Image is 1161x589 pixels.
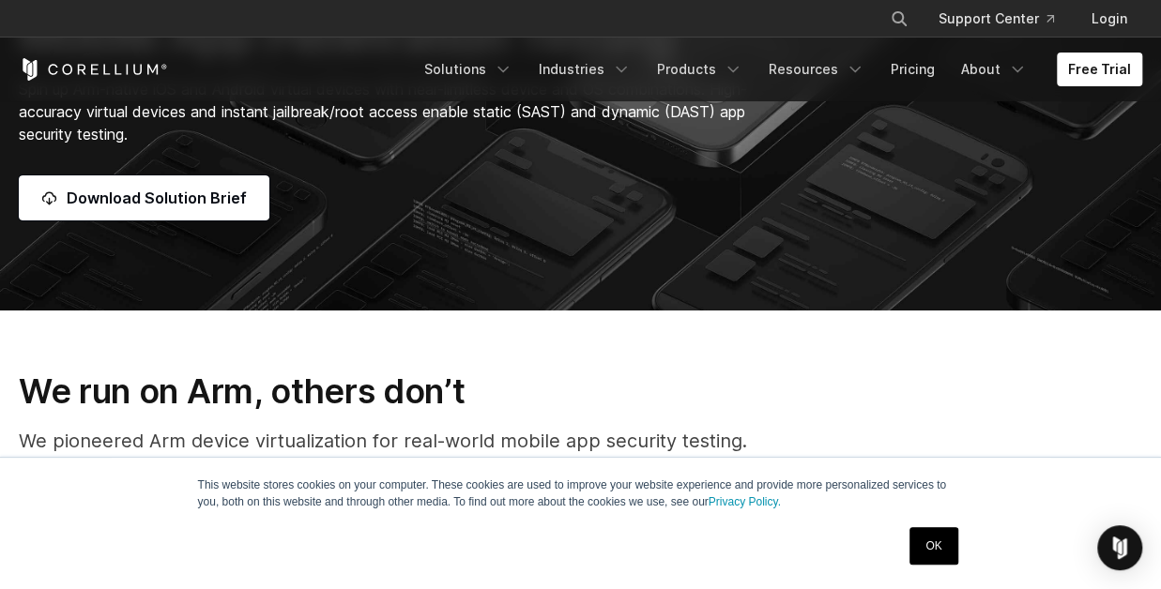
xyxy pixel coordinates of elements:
a: About [950,53,1038,86]
a: Resources [757,53,876,86]
a: Pricing [879,53,946,86]
p: We pioneered Arm device virtualization for real-world mobile app security testing. [19,427,1142,455]
h3: We run on Arm, others don’t [19,370,1142,412]
p: This website stores cookies on your computer. These cookies are used to improve your website expe... [198,476,964,510]
a: Products [646,53,754,86]
span: Spin up Arm-native iOS and Android virtual devices with near-limitless device and OS combinations... [19,80,747,143]
a: Support Center [924,2,1069,36]
div: Navigation Menu [413,53,1142,86]
a: OK [909,527,957,565]
a: Solutions [413,53,524,86]
a: Login [1077,2,1142,36]
div: Open Intercom Messenger [1097,525,1142,570]
div: Navigation Menu [867,2,1142,36]
a: Download Solution Brief [19,175,269,220]
a: Industries [527,53,642,86]
span: Download Solution Brief [67,187,247,209]
a: Free Trial [1057,53,1142,86]
a: Privacy Policy. [709,495,781,508]
button: Search [882,2,916,36]
a: Corellium Home [19,58,168,81]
